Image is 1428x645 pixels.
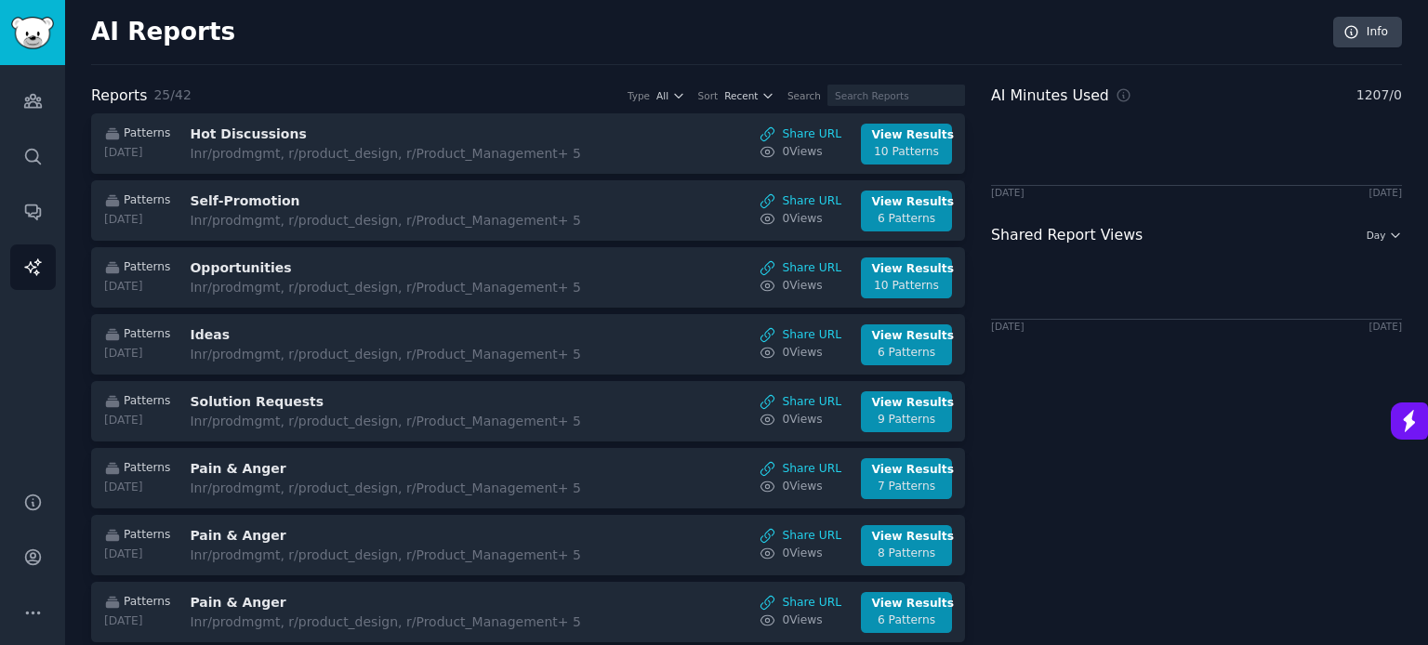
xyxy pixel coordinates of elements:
span: Patterns [124,259,170,276]
a: 0Views [760,278,841,295]
span: Patterns [124,326,170,343]
a: Share URL [760,327,841,344]
div: 6 Patterns [872,211,942,228]
a: Patterns[DATE]IdeasInr/prodmgmt, r/product_design, r/Product_Management+ 5Share URL0ViewsView Res... [91,314,965,375]
h3: Hot Discussions [190,125,502,144]
span: Patterns [124,594,170,611]
div: In r/prodmgmt, r/product_design, r/Product_Management + 5 [190,345,580,364]
a: Share URL [760,595,841,612]
a: View Results9 Patterns [861,391,952,432]
a: View Results7 Patterns [861,458,952,499]
div: [DATE] [104,279,170,296]
div: In r/prodmgmt, r/product_design, r/Product_Management + 5 [190,479,580,498]
div: [DATE] [104,480,170,496]
span: All [656,89,668,102]
h2: Shared Report Views [991,224,1143,247]
a: 0Views [760,546,841,562]
div: In r/prodmgmt, r/product_design, r/Product_Management + 5 [190,144,580,164]
h3: Ideas [190,325,502,345]
a: 0Views [760,612,841,629]
button: Recent [724,89,774,102]
div: 6 Patterns [872,345,942,362]
div: In r/prodmgmt, r/product_design, r/Product_Management + 5 [190,211,580,230]
a: Share URL [760,461,841,478]
span: Recent [724,89,758,102]
a: Patterns[DATE]Pain & AngerInr/prodmgmt, r/product_design, r/Product_Management+ 5Share URL0ViewsV... [91,448,965,508]
div: Search [787,89,821,102]
a: Share URL [760,126,841,143]
div: 8 Patterns [872,546,942,562]
div: View Results [872,194,942,211]
a: Share URL [760,260,841,277]
div: View Results [872,529,942,546]
span: Day [1367,229,1386,242]
span: Patterns [124,460,170,477]
a: Patterns[DATE]Pain & AngerInr/prodmgmt, r/product_design, r/Product_Management+ 5Share URL0ViewsV... [91,582,965,642]
div: In r/prodmgmt, r/product_design, r/Product_Management + 5 [190,278,580,297]
div: [DATE] [991,186,1025,199]
a: 0Views [760,479,841,495]
span: Patterns [124,393,170,410]
a: Patterns[DATE]OpportunitiesInr/prodmgmt, r/product_design, r/Product_Management+ 5Share URL0Views... [91,247,965,308]
a: View Results6 Patterns [861,191,952,231]
span: Patterns [124,527,170,544]
a: 0Views [760,345,841,362]
input: Search Reports [827,85,965,106]
span: 25 / 42 [153,87,191,102]
a: 0Views [760,144,841,161]
div: [DATE] [104,346,170,362]
div: Sort [698,89,719,102]
img: GummySearch logo [11,17,54,49]
div: View Results [872,462,942,479]
a: View Results10 Patterns [861,257,952,298]
a: View Results10 Patterns [861,124,952,165]
div: View Results [872,127,942,144]
div: [DATE] [104,613,170,630]
div: In r/prodmgmt, r/product_design, r/Product_Management + 5 [190,546,580,565]
div: [DATE] [104,413,170,429]
div: [DATE] [991,320,1025,333]
h3: Solution Requests [190,392,502,412]
a: View Results6 Patterns [861,592,952,633]
div: [DATE] [104,546,170,563]
h2: AI Minutes Used [991,85,1109,108]
div: In r/prodmgmt, r/product_design, r/Product_Management + 5 [190,612,580,632]
a: 0Views [760,412,841,428]
div: View Results [872,328,942,345]
a: Patterns[DATE]Self-PromotionInr/prodmgmt, r/product_design, r/Product_Management+ 5Share URL0View... [91,180,965,241]
a: View Results6 Patterns [861,324,952,365]
h3: Pain & Anger [190,526,502,546]
div: [DATE] [104,212,170,229]
a: Share URL [760,193,841,210]
button: All [656,89,685,102]
h2: AI Reports [91,18,235,47]
span: Patterns [124,125,170,142]
a: Patterns[DATE]Pain & AngerInr/prodmgmt, r/product_design, r/Product_Management+ 5Share URL0ViewsV... [91,515,965,575]
h3: Self-Promotion [190,191,502,211]
div: In r/prodmgmt, r/product_design, r/Product_Management + 5 [190,412,580,431]
a: Share URL [760,528,841,545]
a: 0Views [760,211,841,228]
h3: Pain & Anger [190,593,502,612]
a: View Results8 Patterns [861,525,952,566]
button: Day [1367,229,1402,242]
div: [DATE] [1368,186,1402,199]
div: [DATE] [104,145,170,162]
span: Patterns [124,192,170,209]
h3: Opportunities [190,258,502,278]
div: 6 Patterns [872,612,942,629]
div: 10 Patterns [872,144,942,161]
div: 10 Patterns [872,278,942,295]
a: Patterns[DATE]Solution RequestsInr/prodmgmt, r/product_design, r/Product_Management+ 5Share URL0V... [91,381,965,441]
div: 9 Patterns [872,412,942,428]
div: Type [628,89,650,102]
div: View Results [872,261,942,278]
div: View Results [872,395,942,412]
span: 1207 / 0 [1356,86,1402,105]
div: [DATE] [1368,320,1402,333]
a: Share URL [760,394,841,411]
div: View Results [872,596,942,612]
a: Info [1333,17,1402,48]
a: Patterns[DATE]Hot DiscussionsInr/prodmgmt, r/product_design, r/Product_Management+ 5Share URL0Vie... [91,113,965,174]
h2: Reports [91,85,147,108]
